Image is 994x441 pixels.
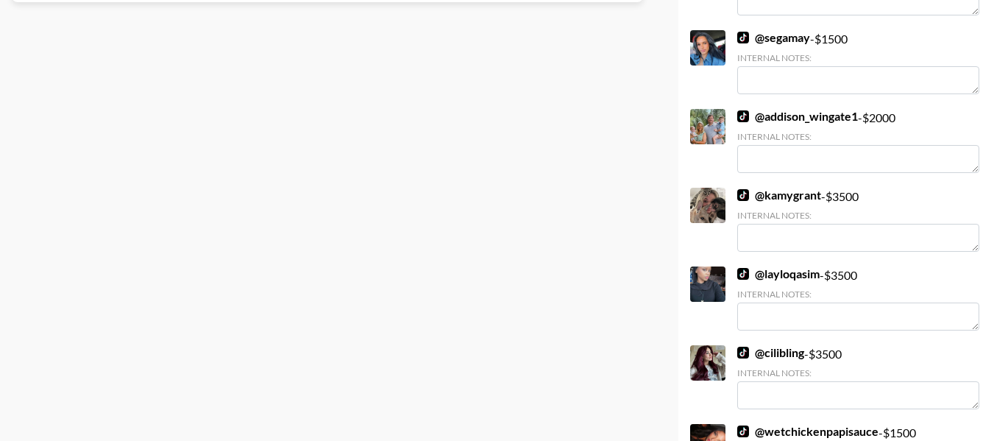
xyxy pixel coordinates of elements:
a: @segamay [737,30,810,45]
a: @wetchickenpapisauce [737,424,878,439]
div: - $ 3500 [737,267,979,331]
img: TikTok [737,426,749,437]
a: @layloqasim [737,267,820,281]
a: @addison_wingate1 [737,109,858,124]
img: TikTok [737,268,749,280]
div: Internal Notes: [737,289,979,300]
img: TikTok [737,189,749,201]
div: - $ 3500 [737,345,979,409]
a: @cilibling [737,345,804,360]
div: - $ 2000 [737,109,979,173]
div: Internal Notes: [737,131,979,142]
img: TikTok [737,110,749,122]
div: Internal Notes: [737,210,979,221]
img: TikTok [737,32,749,43]
div: Internal Notes: [737,52,979,63]
div: - $ 1500 [737,30,979,94]
div: - $ 3500 [737,188,979,252]
div: Internal Notes: [737,367,979,378]
img: TikTok [737,347,749,359]
a: @kamygrant [737,188,821,202]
